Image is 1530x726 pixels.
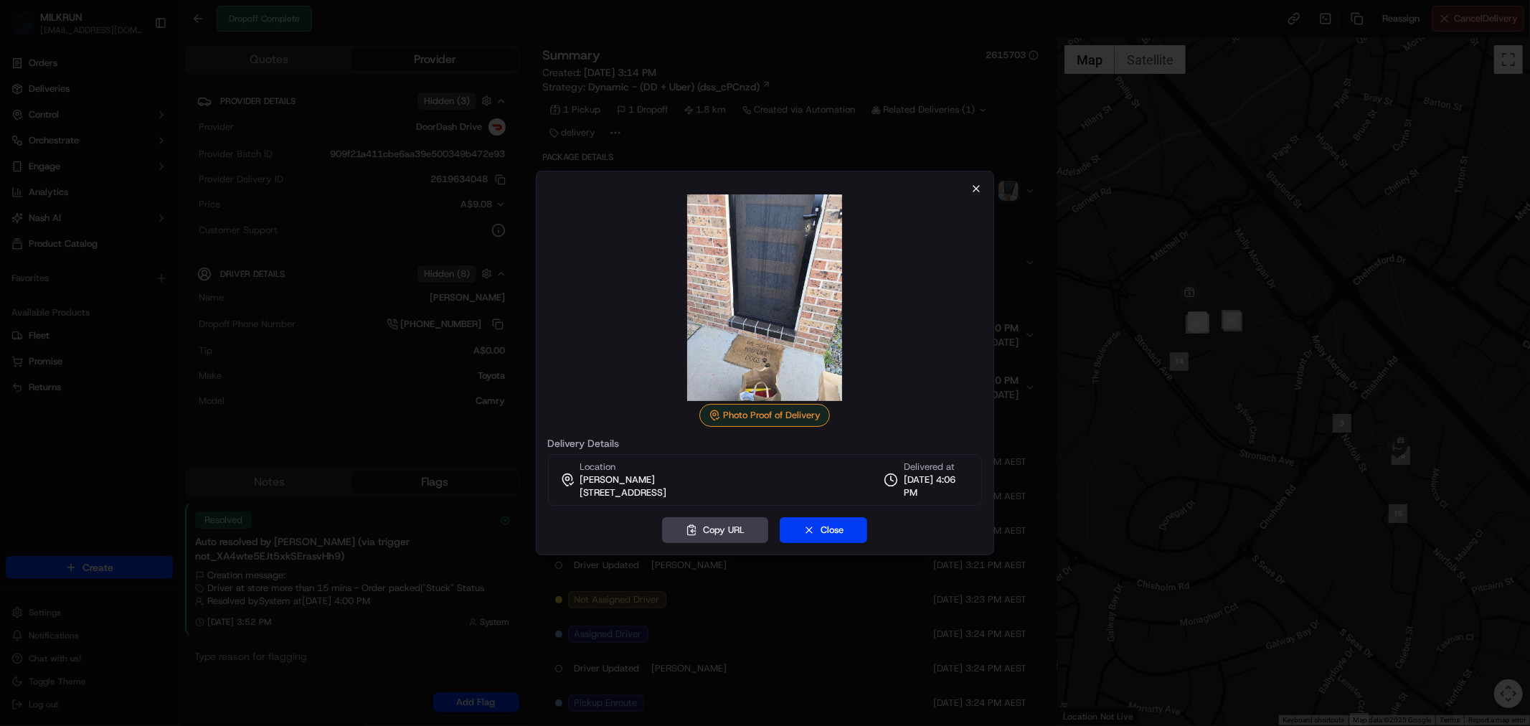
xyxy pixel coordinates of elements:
span: Location [580,461,616,473]
button: Copy URL [662,517,768,543]
button: Close [780,517,867,543]
img: photo_proof_of_delivery image [661,194,868,401]
span: [PERSON_NAME] [580,473,656,486]
span: [DATE] 4:06 PM [904,473,970,499]
span: Delivered at [904,461,970,473]
label: Delivery Details [548,438,983,448]
span: [STREET_ADDRESS] [580,486,667,499]
div: Photo Proof of Delivery [699,404,830,427]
